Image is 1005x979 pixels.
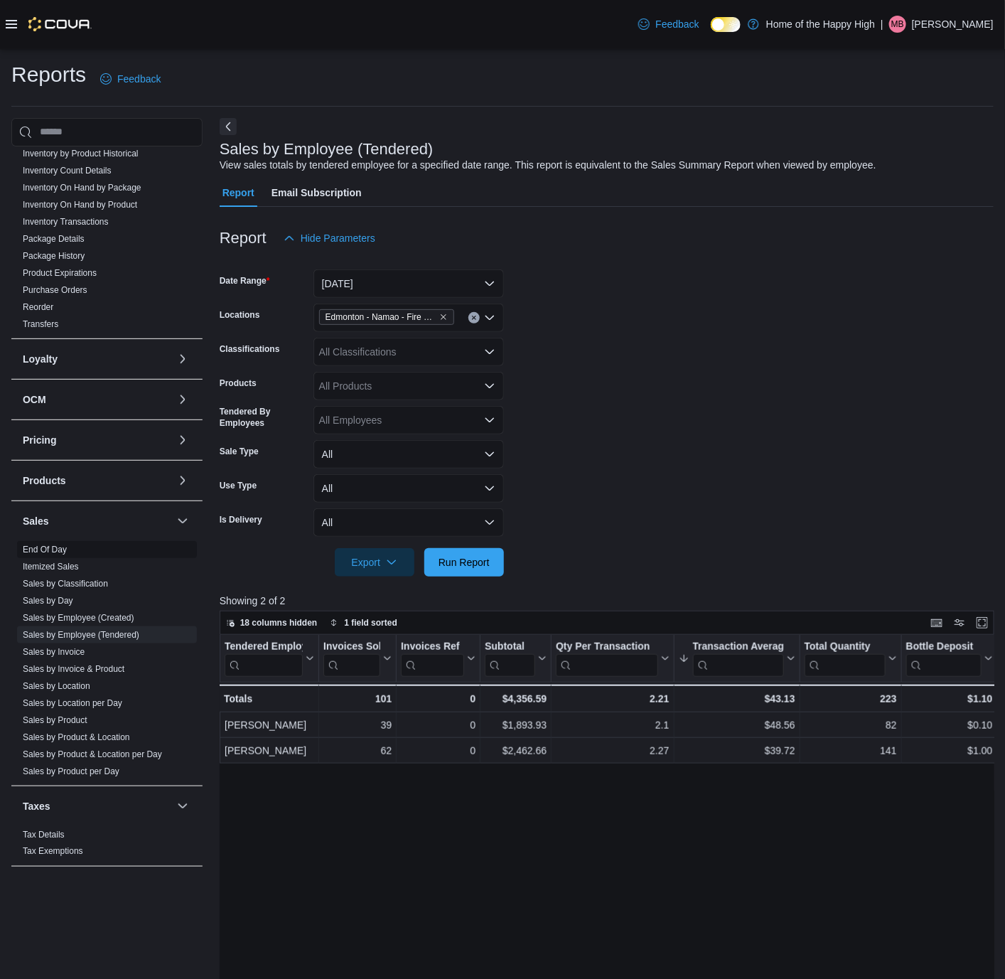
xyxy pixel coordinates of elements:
a: Inventory Transactions [23,217,109,227]
span: Export [343,548,406,577]
div: Bottle Deposit [906,640,982,653]
button: Display options [951,614,968,631]
span: Edmonton - Namao - Fire & Flower [326,310,436,324]
div: $1.10 [906,690,993,707]
span: Sales by Location [23,680,90,692]
h3: Loyalty [23,352,58,366]
button: Taxes [174,798,191,815]
button: Open list of options [484,346,495,358]
span: Product Expirations [23,267,97,279]
div: Subtotal [485,640,535,653]
a: Inventory On Hand by Product [23,200,137,210]
a: Sales by Employee (Tendered) [23,630,139,640]
span: Feedback [655,17,699,31]
button: Next [220,118,237,135]
span: Tax Exemptions [23,846,83,857]
div: 2.21 [556,690,669,707]
label: Tendered By Employees [220,406,308,429]
div: Qty Per Transaction [556,640,657,653]
span: Package History [23,250,85,262]
div: Tendered Employee [225,640,303,676]
div: 82 [805,717,897,734]
label: Is Delivery [220,514,262,525]
span: Sales by Day [23,595,73,606]
span: Hide Parameters [301,231,375,245]
h3: Pricing [23,433,56,447]
a: Sales by Classification [23,579,108,589]
div: 2.27 [556,742,669,759]
div: Total Quantity [804,640,885,676]
h3: Report [220,230,267,247]
div: Totals [224,690,314,707]
button: Invoices Sold [323,640,392,676]
div: Total Quantity [804,640,885,653]
a: Inventory by Product Historical [23,149,139,159]
div: $39.72 [678,742,795,759]
button: Loyalty [23,352,171,366]
p: | [881,16,883,33]
a: End Of Day [23,545,67,555]
button: Total Quantity [804,640,896,676]
div: Subtotal [485,640,535,676]
div: 0 [401,717,475,734]
div: Transaction Average [692,640,783,676]
span: 1 field sorted [344,617,397,628]
span: Email Subscription [272,178,362,207]
div: Invoices Sold [323,640,380,676]
div: [PERSON_NAME] [225,742,314,759]
span: Report [222,178,254,207]
span: Sales by Classification [23,578,108,589]
span: Sales by Product [23,715,87,726]
span: 18 columns hidden [240,617,318,628]
a: Inventory On Hand by Package [23,183,141,193]
a: Sales by Invoice & Product [23,664,124,674]
div: $2,462.66 [485,742,547,759]
a: Sales by Day [23,596,73,606]
a: Sales by Product & Location [23,732,130,742]
button: Qty Per Transaction [556,640,669,676]
button: Sales [174,513,191,530]
span: Sales by Invoice & Product [23,663,124,675]
button: Open list of options [484,312,495,323]
span: Inventory Transactions [23,216,109,228]
h1: Reports [11,60,86,89]
h3: Sales by Employee (Tendered) [220,141,434,158]
button: 18 columns hidden [220,614,323,631]
button: OCM [174,391,191,408]
a: Feedback [95,65,166,93]
span: Edmonton - Namao - Fire & Flower [319,309,454,325]
button: Enter fullscreen [974,614,991,631]
div: $0.10 [906,717,993,734]
a: Sales by Product [23,715,87,725]
span: Sales by Employee (Created) [23,612,134,624]
a: Itemized Sales [23,562,79,572]
a: Feedback [633,10,704,38]
div: Inventory [11,128,203,338]
button: Subtotal [485,640,547,676]
button: Hide Parameters [278,224,381,252]
span: Run Report [439,555,490,569]
div: Mike Beissel [889,16,906,33]
div: 0 [401,690,475,707]
div: 0 [401,742,475,759]
div: View sales totals by tendered employee for a specified date range. This report is equivalent to t... [220,158,876,173]
h3: Sales [23,514,49,528]
button: Sales [23,514,171,528]
a: Sales by Location [23,681,90,691]
span: Sales by Invoice [23,646,85,658]
a: Product Expirations [23,268,97,278]
button: Taxes [23,799,171,813]
div: Invoices Sold [323,640,380,653]
button: Products [23,474,171,488]
label: Locations [220,309,260,321]
label: Sale Type [220,446,259,457]
button: Transaction Average [678,640,795,676]
div: 39 [323,717,392,734]
span: Sales by Product & Location [23,732,130,743]
button: Run Report [424,548,504,577]
button: All [313,474,504,503]
div: Invoices Ref [401,640,464,653]
span: Inventory On Hand by Package [23,182,141,193]
div: $4,356.59 [485,690,547,707]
